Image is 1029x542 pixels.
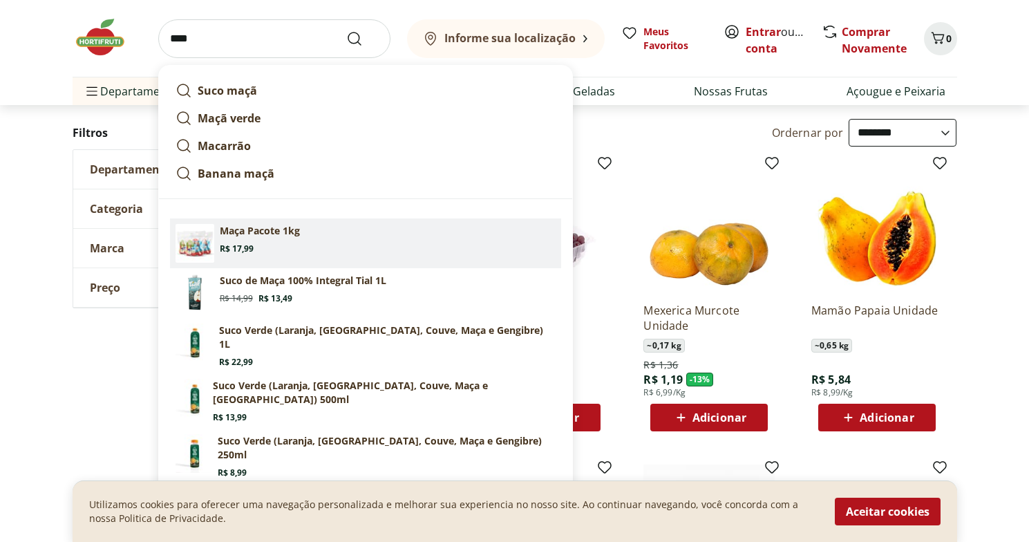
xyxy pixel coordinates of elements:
p: Maça Pacote 1kg [220,224,300,238]
h2: Filtros [73,119,281,147]
img: Suco Verde (Laranja, Hortelã, Couve, Maça e Gengibre) 1L [176,324,214,362]
a: PrincipalMaça Pacote 1kgR$ 17,99 [170,218,561,268]
p: Suco Verde (Laranja, [GEOGRAPHIC_DATA], Couve, Maça e Gengibre) 1L [219,324,555,351]
strong: Suco maçã [198,83,257,98]
span: R$ 5,84 [811,372,851,387]
button: Carrinho [924,22,957,55]
img: Principal [176,274,214,312]
strong: Maçã verde [198,111,261,126]
img: Suco Verde (Laranja, Hortelã, Couve, Maça e Gengibre) 250ml [176,434,214,473]
span: R$ 8,99/Kg [811,387,853,398]
img: Mexerica Murcote Unidade [643,160,775,292]
a: Mamão Papaia Unidade [811,303,943,333]
button: Menu [84,75,100,108]
span: R$ 1,19 [643,372,683,387]
span: Adicionar [692,412,746,423]
span: R$ 13,49 [258,293,292,304]
button: Informe sua localização [407,19,605,58]
button: Marca [73,229,281,268]
a: PrincipalSuco de Maça 100% Integral Tial 1LR$ 14,99R$ 13,49 [170,268,561,318]
a: Açougue e Peixaria [847,83,945,100]
span: ~ 0,65 kg [811,339,852,353]
img: Principal [176,224,214,263]
b: Informe sua localização [444,30,576,46]
a: Suco maçã [170,77,561,104]
img: Hortifruti [73,17,142,58]
span: Meus Favoritos [643,25,707,53]
button: Preço [73,268,281,307]
span: R$ 17,99 [220,243,254,254]
img: Suco Verde (Laranja, Hortelã, Couve, Maça e Gengibre) 500ml [176,379,214,418]
p: Suco Verde (Laranja, [GEOGRAPHIC_DATA], Couve, Maça e Gengibre) 250ml [218,434,556,462]
button: Departamento [73,150,281,189]
a: Macarrão [170,132,561,160]
span: Departamentos [84,75,183,108]
label: Ordernar por [772,125,844,140]
img: Mamão Papaia Unidade [811,160,943,292]
strong: Banana maçã [198,166,274,181]
a: Suco Verde (Laranja, Hortelã, Couve, Maça e Gengibre) 500mlSuco Verde (Laranja, [GEOGRAPHIC_DATA]... [170,373,561,429]
p: Suco de Maça 100% Integral Tial 1L [220,274,386,288]
span: Categoria [90,202,143,216]
a: Mexerica Murcote Unidade [643,303,775,333]
span: Departamento [90,162,171,176]
span: Preço [90,281,120,295]
a: Suco Verde (Laranja, Hortelã, Couve, Maça e Gengibre) 1LSuco Verde (Laranja, [GEOGRAPHIC_DATA], C... [170,318,561,373]
button: Categoria [73,189,281,228]
a: Banana maçã [170,160,561,187]
a: Nossas Frutas [694,83,768,100]
a: Suco Verde (Laranja, Hortelã, Couve, Maça e Gengibre) 250mlSuco Verde (Laranja, [GEOGRAPHIC_DATA]... [170,429,561,484]
p: Suco Verde (Laranja, [GEOGRAPHIC_DATA], Couve, Maça e [GEOGRAPHIC_DATA]) 500ml [213,379,556,406]
span: ~ 0,17 kg [643,339,684,353]
button: Adicionar [818,404,936,431]
span: R$ 13,99 [213,412,247,423]
input: search [158,19,390,58]
button: Submit Search [346,30,379,47]
a: Maçã verde [170,104,561,132]
span: ou [746,24,807,57]
a: Meus Favoritos [621,25,707,53]
p: Utilizamos cookies para oferecer uma navegação personalizada e melhorar sua experiencia no nosso ... [89,498,818,525]
a: Comprar Novamente [842,24,907,56]
span: R$ 1,36 [643,358,678,372]
button: Adicionar [650,404,768,431]
span: R$ 6,99/Kg [643,387,686,398]
span: Adicionar [860,412,914,423]
span: 0 [946,32,952,45]
span: R$ 8,99 [218,467,247,478]
span: Marca [90,241,124,255]
a: Entrar [746,24,781,39]
span: - 13 % [686,373,714,386]
button: Aceitar cookies [835,498,941,525]
strong: Macarrão [198,138,251,153]
a: Criar conta [746,24,822,56]
span: R$ 14,99 [220,293,253,304]
span: R$ 22,99 [219,357,253,368]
